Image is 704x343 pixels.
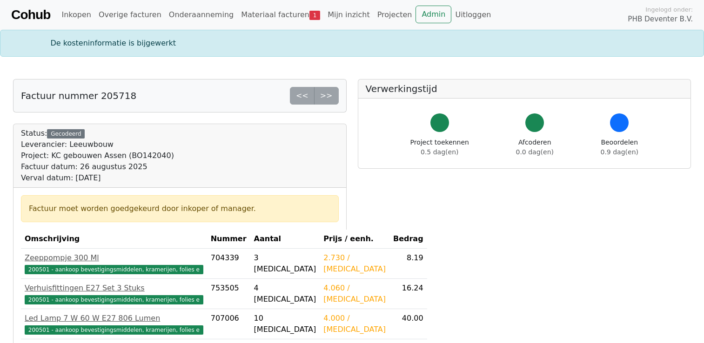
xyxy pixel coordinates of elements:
td: 704339 [207,249,250,279]
td: 40.00 [389,309,427,339]
div: Project toekennen [410,138,469,157]
div: Factuur moet worden goedgekeurd door inkoper of manager. [29,203,331,214]
td: 707006 [207,309,250,339]
a: Onderaanneming [165,6,237,24]
a: Verhuisfittingen E27 Set 3 Stuks200501 - aankoop bevestigingsmiddelen, kramerijen, folies e [25,283,203,305]
span: 1 [309,11,320,20]
h5: Verwerkingstijd [366,83,684,94]
th: Aantal [250,230,320,249]
div: Verhuisfittingen E27 Set 3 Stuks [25,283,203,294]
span: 0.5 dag(en) [421,148,458,156]
a: Zeeppompje 300 Ml200501 - aankoop bevestigingsmiddelen, kramerijen, folies e [25,252,203,275]
th: Omschrijving [21,230,207,249]
span: 0.0 dag(en) [516,148,554,156]
td: 16.24 [389,279,427,309]
div: 2.730 / [MEDICAL_DATA] [323,252,386,275]
span: PHB Deventer B.V. [628,14,693,25]
a: Cohub [11,4,50,26]
a: Admin [416,6,451,23]
span: 0.9 dag(en) [601,148,638,156]
div: Led Lamp 7 W 60 W E27 806 Lumen [25,313,203,324]
div: Afcoderen [516,138,554,157]
a: Mijn inzicht [324,6,374,24]
a: Inkopen [58,6,94,24]
th: Bedrag [389,230,427,249]
a: Materiaal facturen1 [237,6,324,24]
div: 3 [MEDICAL_DATA] [254,252,316,275]
td: 8.19 [389,249,427,279]
a: Projecten [374,6,416,24]
span: Ingelogd onder: [645,5,693,14]
div: Zeeppompje 300 Ml [25,252,203,264]
a: Uitloggen [451,6,495,24]
div: Status: [21,128,174,184]
div: Project: KC gebouwen Assen (BO142040) [21,150,174,161]
div: Factuur datum: 26 augustus 2025 [21,161,174,172]
h5: Factuur nummer 205718 [21,90,136,101]
div: 4.060 / [MEDICAL_DATA] [323,283,386,305]
a: Led Lamp 7 W 60 W E27 806 Lumen200501 - aankoop bevestigingsmiddelen, kramerijen, folies e [25,313,203,335]
a: Overige facturen [95,6,165,24]
span: 200501 - aankoop bevestigingsmiddelen, kramerijen, folies e [25,295,203,304]
div: Gecodeerd [47,129,85,139]
th: Prijs / eenh. [320,230,389,249]
div: Beoordelen [601,138,638,157]
th: Nummer [207,230,250,249]
div: Leverancier: Leeuwbouw [21,139,174,150]
div: Verval datum: [DATE] [21,172,174,184]
div: 4.000 / [MEDICAL_DATA] [323,313,386,335]
span: 200501 - aankoop bevestigingsmiddelen, kramerijen, folies e [25,265,203,274]
span: 200501 - aankoop bevestigingsmiddelen, kramerijen, folies e [25,325,203,335]
div: 10 [MEDICAL_DATA] [254,313,316,335]
div: De kosteninformatie is bijgewerkt [45,38,659,49]
td: 753505 [207,279,250,309]
div: 4 [MEDICAL_DATA] [254,283,316,305]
